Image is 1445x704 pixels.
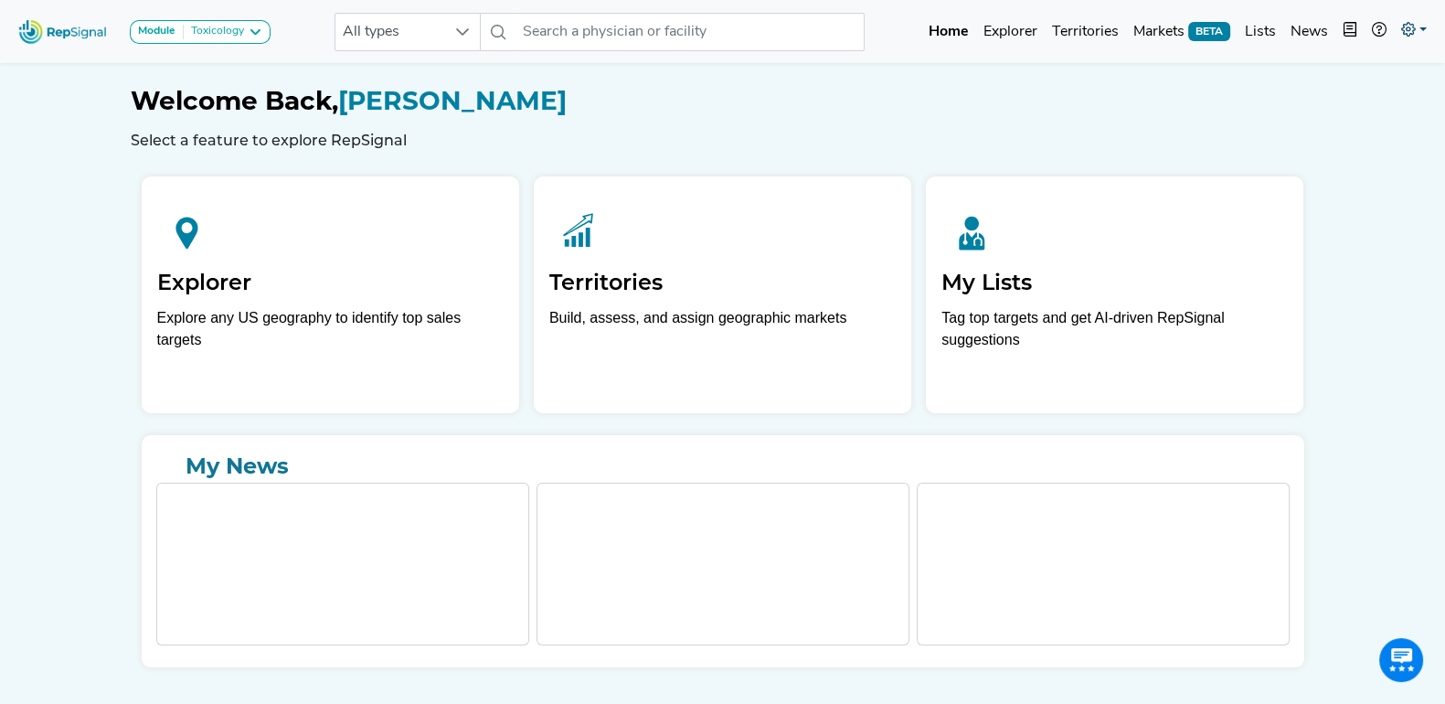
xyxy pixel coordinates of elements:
[131,132,1315,149] h6: Select a feature to explore RepSignal
[976,14,1045,50] a: Explorer
[549,270,896,296] h2: Territories
[1283,14,1335,50] a: News
[549,307,896,361] p: Build, assess, and assign geographic markets
[157,270,504,296] h2: Explorer
[142,176,519,413] a: ExplorerExplore any US geography to identify top sales targets
[941,270,1288,296] h2: My Lists
[1045,14,1126,50] a: Territories
[534,176,911,413] a: TerritoriesBuild, assess, and assign geographic markets
[1188,22,1230,40] span: BETA
[1238,14,1283,50] a: Lists
[131,86,1315,117] h1: [PERSON_NAME]
[184,25,244,39] div: Toxicology
[941,307,1288,361] p: Tag top targets and get AI-driven RepSignal suggestions
[138,26,175,37] strong: Module
[1335,14,1365,50] button: Intel Book
[926,176,1303,413] a: My ListsTag top targets and get AI-driven RepSignal suggestions
[130,20,271,44] button: ModuleToxicology
[921,14,976,50] a: Home
[156,450,1290,483] a: My News
[131,85,338,116] span: Welcome Back,
[515,13,865,51] input: Search a physician or facility
[1126,14,1238,50] a: MarketsBETA
[157,307,504,351] div: Explore any US geography to identify top sales targets
[335,14,445,50] span: All types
